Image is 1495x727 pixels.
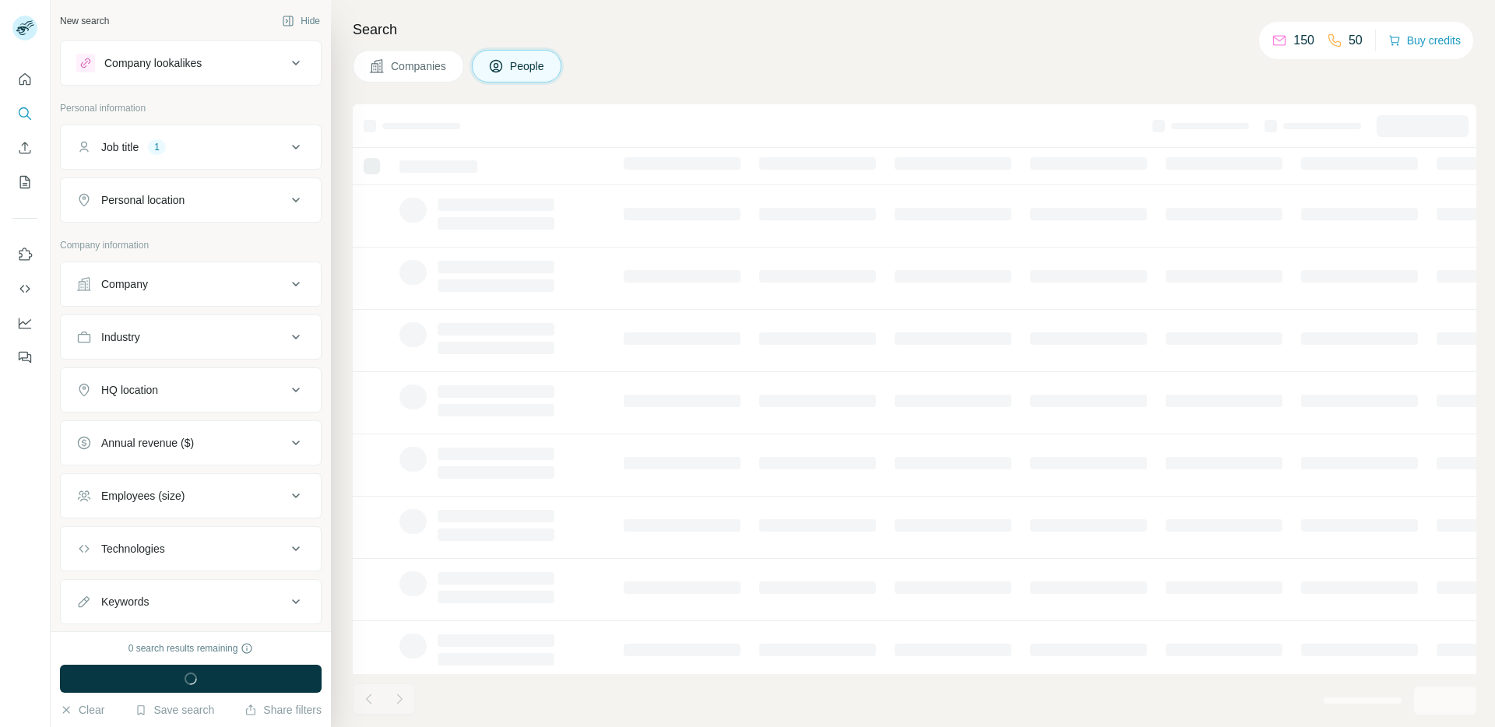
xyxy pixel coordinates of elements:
[101,435,194,451] div: Annual revenue ($)
[101,594,149,609] div: Keywords
[61,424,321,462] button: Annual revenue ($)
[12,343,37,371] button: Feedback
[61,318,321,356] button: Industry
[61,530,321,567] button: Technologies
[61,477,321,515] button: Employees (size)
[60,101,322,115] p: Personal information
[12,100,37,128] button: Search
[61,181,321,219] button: Personal location
[1349,31,1363,50] p: 50
[61,44,321,82] button: Company lookalikes
[391,58,448,74] span: Companies
[60,14,109,28] div: New search
[101,488,185,504] div: Employees (size)
[12,65,37,93] button: Quick start
[61,583,321,620] button: Keywords
[12,275,37,303] button: Use Surfe API
[60,702,104,718] button: Clear
[61,371,321,409] button: HQ location
[101,329,140,345] div: Industry
[60,238,322,252] p: Company information
[12,168,37,196] button: My lists
[101,192,185,208] div: Personal location
[61,265,321,303] button: Company
[1388,30,1461,51] button: Buy credits
[104,55,202,71] div: Company lookalikes
[244,702,322,718] button: Share filters
[61,128,321,166] button: Job title1
[12,134,37,162] button: Enrich CSV
[101,139,139,155] div: Job title
[510,58,546,74] span: People
[101,541,165,557] div: Technologies
[101,276,148,292] div: Company
[135,702,214,718] button: Save search
[271,9,331,33] button: Hide
[1293,31,1314,50] p: 150
[353,19,1476,40] h4: Search
[12,309,37,337] button: Dashboard
[128,641,254,655] div: 0 search results remaining
[148,140,166,154] div: 1
[101,382,158,398] div: HQ location
[12,241,37,269] button: Use Surfe on LinkedIn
